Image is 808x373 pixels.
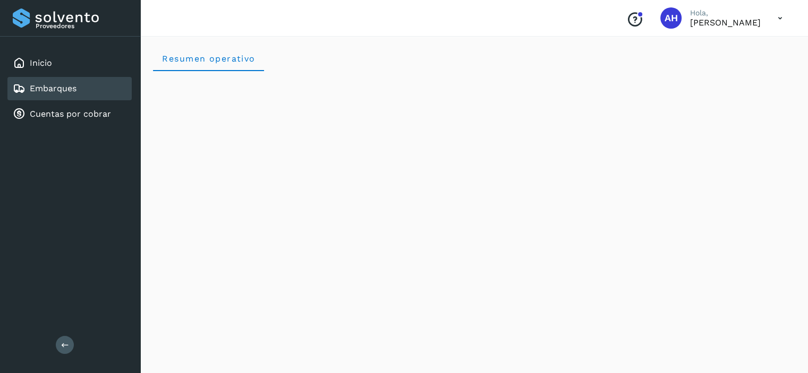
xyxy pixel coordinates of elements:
[690,18,761,28] p: AZUCENA HERNANDEZ LOPEZ
[36,22,127,30] p: Proveedores
[30,109,111,119] a: Cuentas por cobrar
[7,102,132,126] div: Cuentas por cobrar
[30,58,52,68] a: Inicio
[7,51,132,75] div: Inicio
[30,83,76,93] a: Embarques
[161,54,256,64] span: Resumen operativo
[7,77,132,100] div: Embarques
[690,8,761,18] p: Hola,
